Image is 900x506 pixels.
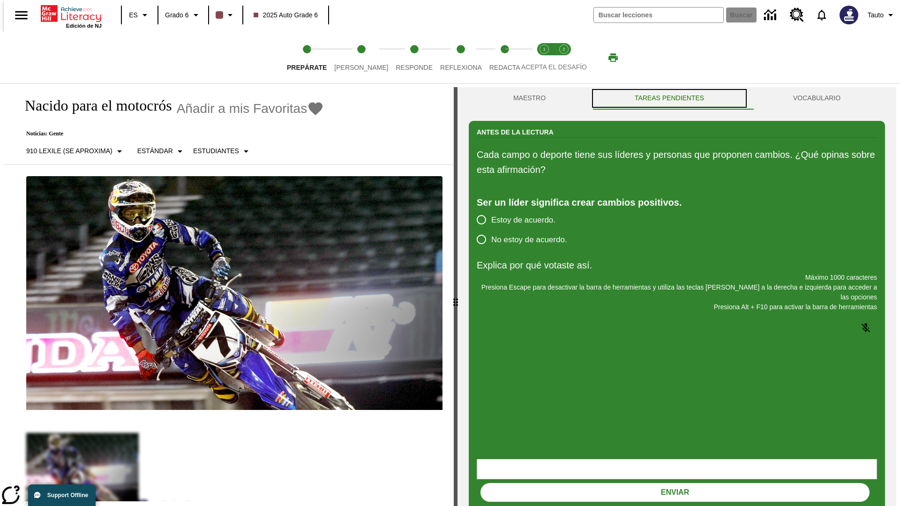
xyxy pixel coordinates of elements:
[22,143,129,160] button: Seleccione Lexile, 910 Lexile (Se aproxima)
[287,64,327,71] span: Prepárate
[749,87,885,110] button: VOCABULARIO
[165,10,189,20] span: Grado 6
[457,87,896,506] div: activity
[477,147,877,177] p: Cada campo o deporte tiene sus líderes y personas que proponen cambios. ¿Qué opinas sobre esta af...
[590,87,749,110] button: TAREAS PENDIENTES
[41,3,102,29] div: Portada
[7,1,35,29] button: Abrir el menú lateral
[810,3,834,27] a: Notificaciones
[15,130,324,137] p: Noticias: Gente
[758,2,784,28] a: Centro de información
[177,100,324,117] button: Añadir a mis Favoritas - Nacido para el motocrós
[137,146,173,156] p: Estándar
[550,32,577,83] button: Acepta el desafío contesta step 2 of 2
[440,64,482,71] span: Reflexiona
[598,49,628,66] button: Imprimir
[855,317,877,339] button: Haga clic para activar la función de reconocimiento de voz
[26,176,442,410] img: El corredor de motocrós James Stewart vuela por los aires en su motocicleta de montaña
[193,146,239,156] p: Estudiantes
[477,302,877,312] p: Presiona Alt + F10 para activar la barra de herramientas
[125,7,155,23] button: Lenguaje: ES, Selecciona un idioma
[562,47,565,52] text: 2
[177,101,307,116] span: Añadir a mis Favoritas
[543,47,545,52] text: 1
[279,32,334,83] button: Prepárate step 1 of 5
[189,143,255,160] button: Seleccionar estudiante
[480,483,870,502] button: Enviar
[594,7,723,22] input: Buscar campo
[469,87,885,110] div: Instructional Panel Tabs
[491,214,555,226] span: Estoy de acuerdo.
[254,10,318,20] span: 2025 Auto Grade 6
[864,7,900,23] button: Perfil/Configuración
[161,7,205,23] button: Grado: Grado 6, Elige un grado
[489,64,520,71] span: Redacta
[454,87,457,506] div: Pulsa la tecla de intro o la barra espaciadora y luego presiona las flechas de derecha e izquierd...
[26,146,112,156] p: 910 Lexile (Se aproxima)
[15,97,172,114] h1: Nacido para el motocrós
[521,63,587,71] span: ACEPTA EL DESAFÍO
[477,127,554,137] h2: Antes de la lectura
[477,283,877,302] p: Presiona Escape para desactivar la barra de herramientas y utiliza las teclas [PERSON_NAME] a la ...
[327,32,396,83] button: Lee step 2 of 5
[482,32,528,83] button: Redacta step 5 of 5
[334,64,388,71] span: [PERSON_NAME]
[134,143,189,160] button: Tipo de apoyo, Estándar
[784,2,810,28] a: Centro de recursos, Se abrirá en una pestaña nueva.
[212,7,240,23] button: El color de la clase es café oscuro. Cambiar el color de la clase.
[469,87,590,110] button: Maestro
[868,10,884,20] span: Tauto
[840,6,858,24] img: Avatar
[129,10,138,20] span: ES
[433,32,489,83] button: Reflexiona step 4 of 5
[834,3,864,27] button: Escoja un nuevo avatar
[531,32,558,83] button: Acepta el desafío lee step 1 of 2
[28,484,96,506] button: Support Offline
[4,7,137,16] body: Explica por qué votaste así. Máximo 1000 caracteres Presiona Alt + F10 para activar la barra de h...
[477,273,877,283] p: Máximo 1000 caracteres
[4,87,454,501] div: reading
[47,492,88,499] span: Support Offline
[477,195,877,210] div: Ser un líder significa crear cambios positivos.
[388,32,440,83] button: Responde step 3 of 5
[477,210,575,249] div: poll
[396,64,433,71] span: Responde
[477,258,877,273] p: Explica por qué votaste así.
[491,234,567,246] span: No estoy de acuerdo.
[66,23,102,29] span: Edición de NJ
